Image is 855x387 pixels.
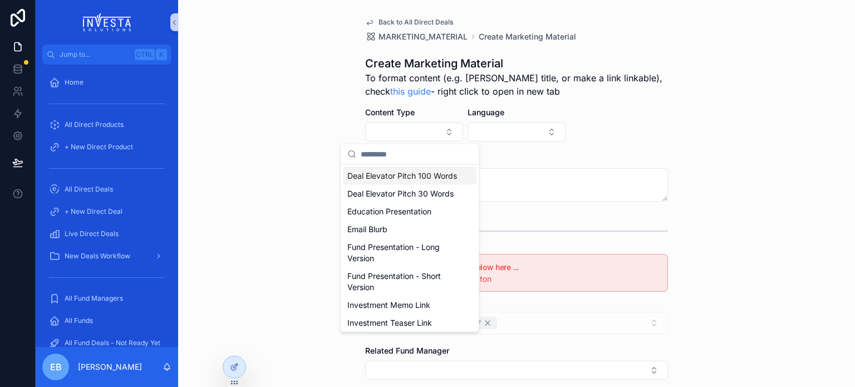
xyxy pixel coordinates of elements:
span: All Direct Deals [65,185,113,194]
span: All Funds [65,316,93,325]
p: [PERSON_NAME] [78,361,142,373]
div: Suggestions [341,165,479,332]
span: Email Blurb [347,224,387,235]
span: Home [65,78,83,87]
button: Select Button [468,123,566,141]
span: MARKETING_MATERIAL [379,31,468,42]
a: All Fund Managers [42,288,171,308]
button: Select Button [365,123,463,141]
div: ... just click the Save button [390,273,659,285]
span: New Deals Workflow [65,252,130,261]
a: Live Direct Deals [42,224,171,244]
a: this guide [390,86,431,97]
span: Back to All Direct Deals [379,18,453,27]
span: Jump to... [60,50,130,59]
span: Education Presentation [347,206,431,217]
button: Select Button [365,361,668,380]
span: Live Direct Deals [65,229,119,238]
span: Language [468,107,504,117]
span: EB [50,360,62,374]
span: Deal Elevator Pitch 100 Words [347,170,457,182]
a: MARKETING_MATERIAL [365,31,468,42]
span: + New Direct Deal [65,207,122,216]
a: All Fund Deals - Not Ready Yet [42,333,171,353]
a: All Funds [42,311,171,331]
span: Related Fund Manager [365,346,449,355]
a: Back to All Direct Deals [365,18,453,27]
a: All Direct Deals [42,179,171,199]
a: All Direct Products [42,115,171,135]
div: scrollable content [36,65,178,347]
h1: Create Marketing Material [365,56,668,71]
span: K [157,50,166,59]
span: Content Type [365,107,415,117]
a: Home [42,72,171,92]
span: All Fund Deals - Not Ready Yet [65,339,160,347]
span: + New Direct Product [65,143,133,151]
span: All Fund Managers [65,294,123,303]
button: Jump to...CtrlK [42,45,171,65]
span: Investment Memo Link [347,300,430,311]
span: To format content (e.g. [PERSON_NAME] title, or make a link linkable), check - right click to ope... [365,71,668,98]
span: Fund Presentation - Long Version [347,242,459,264]
img: App logo [83,13,131,31]
span: Deal Elevator Pitch 30 Words [347,188,454,199]
span: Fund Presentation - Short Version [347,271,459,293]
span: Ctrl [135,49,155,60]
a: + New Direct Deal [42,202,171,222]
span: Investment Teaser Link [347,317,432,329]
a: + New Direct Product [42,137,171,157]
span: All Direct Products [65,120,124,129]
a: New Deals Workflow [42,246,171,266]
a: Create Marketing Material [479,31,576,42]
h5: Do not select anything below here ... [390,263,659,271]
